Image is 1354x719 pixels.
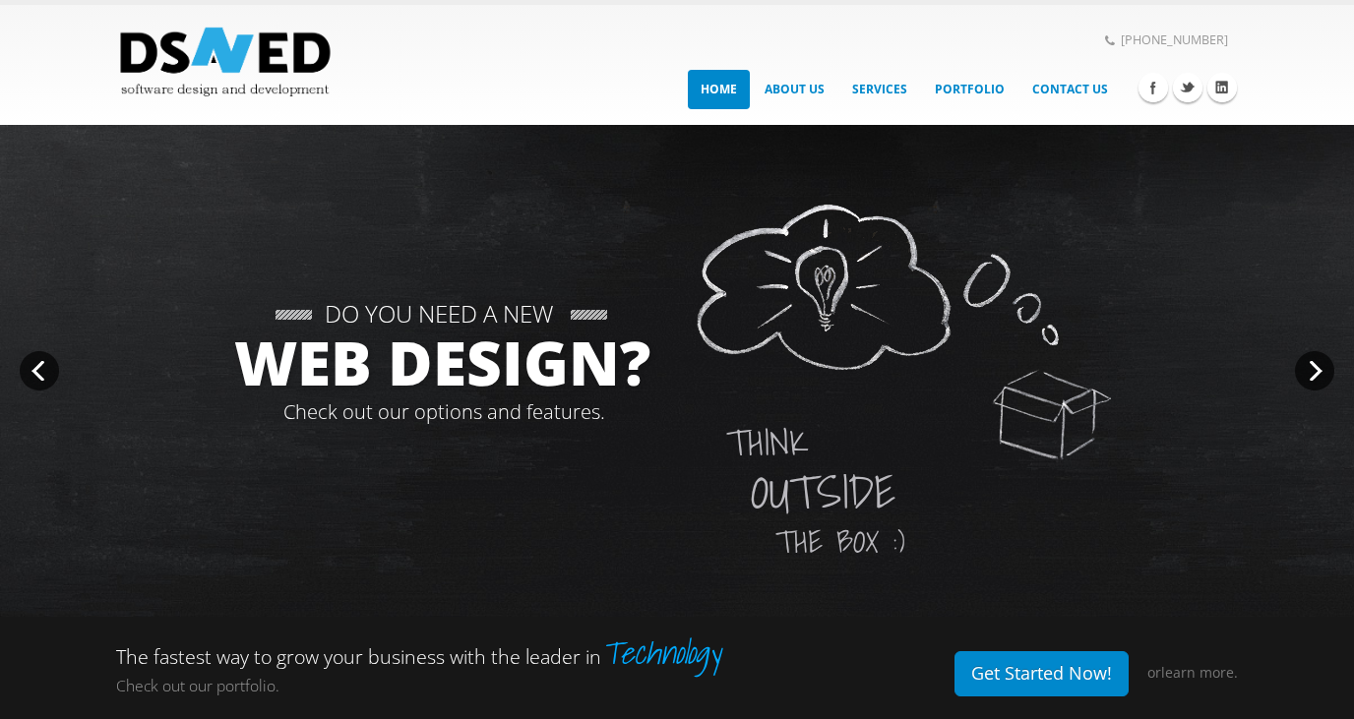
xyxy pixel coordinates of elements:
a: Portfolio [922,70,1017,109]
div: Think [726,420,808,465]
div: The box :) [775,518,905,564]
div: Check out our options and features. [283,400,605,424]
a: Services [839,70,920,109]
div: or [1147,662,1238,684]
a: Facebook [1139,73,1168,102]
span: Check out our portfolio. [116,669,719,697]
a: Twitter [1173,73,1202,102]
a: Home [688,70,750,109]
em: Technology [601,628,719,678]
div: DO YOU NEED A NEW [325,302,553,326]
span: [PHONE_NUMBER] [1095,28,1238,53]
a: Contact Us [1019,70,1121,109]
img: Dsaved [116,21,335,102]
a: Get Started Now! [954,651,1129,696]
a: learn more. [1161,663,1238,682]
div: Outside [751,469,895,514]
p: The fastest way to grow your business with the leader in [116,636,719,697]
div: WEB DESIGN? [234,331,650,392]
a: Linkedin [1207,73,1237,102]
a: About Us [752,70,837,109]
